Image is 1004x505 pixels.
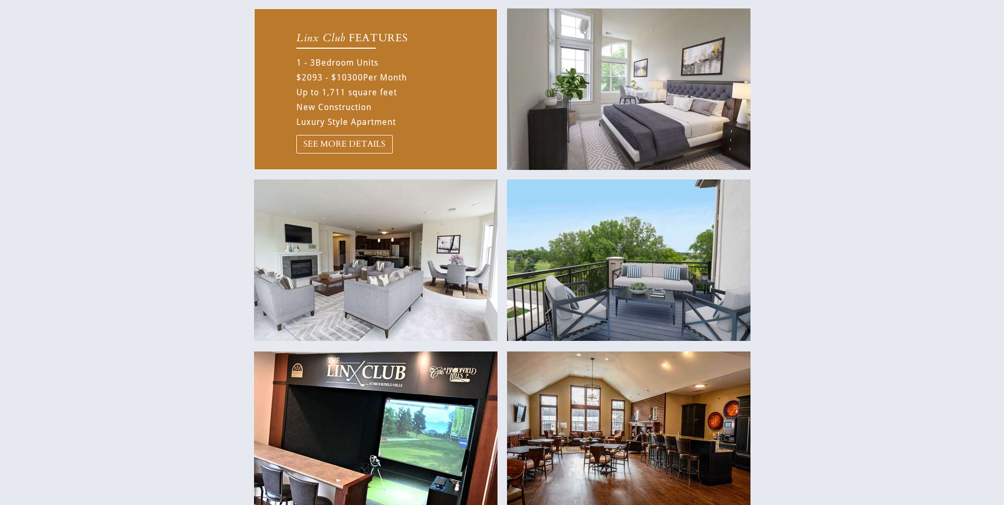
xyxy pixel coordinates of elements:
a: SEE MORE DETAILS [296,135,393,154]
em: Linx Club [296,31,346,45]
div: Per Month [296,70,463,85]
span: SEE MORE DETAILS [297,139,392,149]
div: Up to 1,711 square feet New Construction Luxury Style Apartment [296,56,463,130]
span: FEATURES [349,31,408,45]
div: 1 - 3 [296,56,315,70]
div: $2093 - $10300 [296,70,363,85]
div: Bedroom Units [296,56,463,70]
